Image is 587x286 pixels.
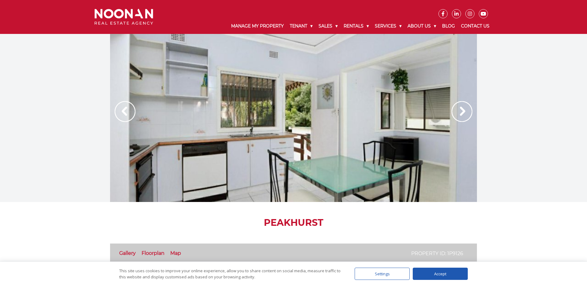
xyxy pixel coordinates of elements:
[372,18,404,34] a: Services
[355,268,410,280] div: Settings
[170,250,181,256] a: Map
[458,18,493,34] a: Contact Us
[452,101,472,122] img: Arrow slider
[413,268,468,280] div: Accept
[341,18,372,34] a: Rentals
[287,18,316,34] a: Tenant
[119,268,342,280] div: This site uses cookies to improve your online experience, allow you to share content on social me...
[404,18,439,34] a: About Us
[439,18,458,34] a: Blog
[119,250,136,256] a: Gallery
[110,217,477,228] h1: PEAKHURST
[94,9,153,25] img: Noonan Real Estate Agency
[228,18,287,34] a: Manage My Property
[142,250,164,256] a: Floorplan
[316,18,341,34] a: Sales
[115,101,135,122] img: Arrow slider
[411,250,463,257] p: Property ID: 1P9126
